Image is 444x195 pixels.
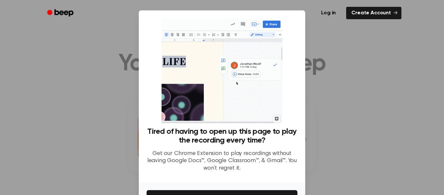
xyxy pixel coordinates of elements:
[147,150,297,172] p: Get our Chrome Extension to play recordings without leaving Google Docs™, Google Classroom™, & Gm...
[43,7,79,20] a: Beep
[147,127,297,145] h3: Tired of having to open up this page to play the recording every time?
[315,6,342,21] a: Log in
[346,7,401,19] a: Create Account
[162,18,282,123] img: Beep extension in action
